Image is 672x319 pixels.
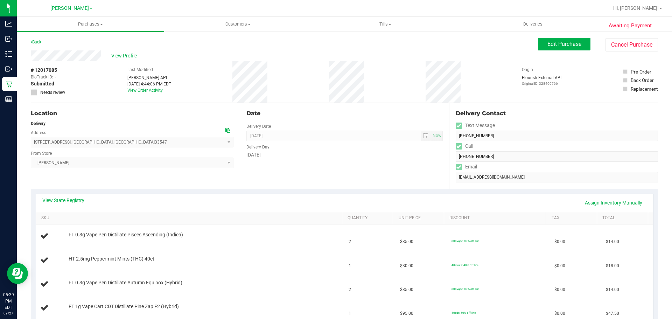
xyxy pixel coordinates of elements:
[164,21,311,27] span: Customers
[127,88,163,93] a: View Order Activity
[552,215,594,221] a: Tax
[7,263,28,284] iframe: Resource center
[349,263,351,269] span: 1
[5,65,12,72] inline-svg: Outbound
[451,311,476,314] span: 50cdt: 50% off line
[31,80,54,88] span: Submitted
[631,77,654,84] div: Back Order
[580,197,647,209] a: Assign Inventory Manually
[164,17,311,32] a: Customers
[31,109,233,118] div: Location
[31,121,45,126] strong: Delivery
[606,310,619,317] span: $47.50
[451,263,478,267] span: 40mints: 40% off line
[349,286,351,293] span: 2
[554,263,565,269] span: $0.00
[312,21,458,27] span: Tills
[522,67,533,73] label: Origin
[399,215,441,221] a: Unit Price
[69,279,182,286] span: FT 0.3g Vape Pen Distillate Autumn Equinox (Hybrid)
[602,215,645,221] a: Total
[127,81,171,87] div: [DATE] 4:44:06 PM EDT
[31,130,46,136] label: Address
[41,215,339,221] a: SKU
[400,238,413,245] span: $35.00
[400,310,413,317] span: $95.00
[522,75,561,86] div: Flourish External API
[456,151,658,162] input: Format: (999) 999-9999
[456,120,495,131] label: Text Message
[459,17,607,32] a: Deliveries
[349,310,351,317] span: 1
[50,5,89,11] span: [PERSON_NAME]
[456,162,477,172] label: Email
[609,22,652,30] span: Awaiting Payment
[554,286,565,293] span: $0.00
[311,17,459,32] a: Tills
[456,131,658,141] input: Format: (999) 999-9999
[17,21,164,27] span: Purchases
[3,311,14,316] p: 09/27
[514,21,552,27] span: Deliveries
[348,215,390,221] a: Quantity
[400,263,413,269] span: $30.00
[606,238,619,245] span: $14.00
[613,5,659,11] span: Hi, [PERSON_NAME]!
[5,20,12,27] inline-svg: Analytics
[547,41,581,47] span: Edit Purchase
[69,256,154,262] span: HT 2.5mg Peppermint Mints (THC) 40ct
[246,123,271,130] label: Delivery Date
[31,150,52,157] label: From Store
[127,75,171,81] div: [PERSON_NAME] API
[17,17,164,32] a: Purchases
[554,310,565,317] span: $0.00
[349,238,351,245] span: 2
[111,52,139,60] span: View Profile
[31,67,57,74] span: # 12017085
[246,144,269,150] label: Delivery Day
[127,67,153,73] label: Last Modified
[400,286,413,293] span: $35.00
[31,40,41,44] a: Back
[225,127,230,134] div: Copy address to clipboard
[451,287,479,291] span: 80dvape: 80% off line
[55,74,56,80] span: -
[31,74,53,80] span: BioTrack ID:
[606,263,619,269] span: $18.00
[5,96,12,103] inline-svg: Reports
[631,68,651,75] div: Pre-Order
[42,197,84,204] a: View State Registry
[69,231,183,238] span: FT 0.3g Vape Pen Distillate Pisces Ascending (Indica)
[246,109,442,118] div: Date
[554,238,565,245] span: $0.00
[631,85,658,92] div: Replacement
[5,81,12,88] inline-svg: Retail
[451,239,479,243] span: 80dvape: 80% off line
[3,292,14,311] p: 05:39 PM EDT
[538,38,590,50] button: Edit Purchase
[449,215,543,221] a: Discount
[5,50,12,57] inline-svg: Inventory
[69,303,179,310] span: FT 1g Vape Cart CDT Distillate Pine Zap F2 (Hybrid)
[246,151,442,159] div: [DATE]
[456,109,658,118] div: Delivery Contact
[522,81,561,86] p: Original ID: 328490766
[606,286,619,293] span: $14.00
[5,35,12,42] inline-svg: Inbound
[456,141,473,151] label: Call
[40,89,65,96] span: Needs review
[605,38,658,51] button: Cancel Purchase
